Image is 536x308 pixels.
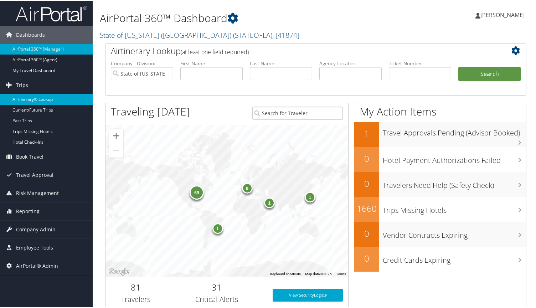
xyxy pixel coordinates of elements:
[171,294,262,304] h3: Critical Alerts
[354,103,526,118] h1: My Action Items
[354,252,379,264] h2: 0
[180,59,243,66] label: First Name:
[270,271,301,276] button: Keyboard shortcuts
[16,238,53,256] span: Employee Tools
[354,152,379,164] h2: 0
[233,30,272,39] span: ( STATEOFLA )
[16,184,59,201] span: Risk Management
[305,271,332,275] span: Map data ©2025
[354,177,379,189] h2: 0
[16,5,87,21] img: airportal-logo.png
[383,151,526,165] h3: Hotel Payment Authorizations Failed
[100,30,299,39] a: State of [US_STATE] ([GEOGRAPHIC_DATA])
[111,294,161,304] h3: Travelers
[109,143,123,157] button: Zoom out
[111,281,161,293] h2: 81
[242,182,252,192] div: 9
[354,221,526,246] a: 0Vendor Contracts Expiring
[250,59,312,66] label: Last Name:
[383,124,526,137] h3: Travel Approvals Pending (Advisor Booked)
[252,106,343,119] input: Search for Traveler
[354,146,526,171] a: 0Hotel Payment Authorizations Failed
[354,127,379,139] h2: 1
[304,191,315,202] div: 1
[354,196,526,221] a: 1660Trips Missing Hotels
[171,281,262,293] h2: 31
[383,176,526,190] h3: Travelers Need Help (Safety Check)
[16,165,53,183] span: Travel Approval
[16,76,28,93] span: Trips
[383,201,526,215] h3: Trips Missing Hotels
[100,10,388,25] h1: AirPortal 360™ Dashboard
[480,10,525,18] span: [PERSON_NAME]
[190,185,204,199] div: 69
[354,171,526,196] a: 0Travelers Need Help (Safety Check)
[16,220,56,238] span: Company Admin
[354,121,526,146] a: 1Travel Approvals Pending (Advisor Booked)
[354,246,526,271] a: 0Credit Cards Expiring
[389,59,451,66] label: Ticket Number:
[354,227,379,239] h2: 0
[107,267,131,276] a: Open this area in Google Maps (opens a new window)
[336,271,346,275] a: Terms (opens in new tab)
[272,30,299,39] span: , [ 41874 ]
[109,128,123,142] button: Zoom in
[111,103,190,118] h1: Traveling [DATE]
[181,47,249,55] span: (at least one field required)
[458,66,521,81] button: Search
[354,202,379,214] h2: 1660
[111,59,173,66] label: Company - Division:
[111,44,486,56] h2: Airtinerary Lookup
[264,197,274,207] div: 1
[212,222,223,233] div: 1
[107,267,131,276] img: Google
[319,59,382,66] label: Agency Locator:
[273,288,343,301] a: View SecurityLogic®
[383,251,526,265] h3: Credit Cards Expiring
[475,4,532,25] a: [PERSON_NAME]
[16,202,40,220] span: Reporting
[16,25,45,43] span: Dashboards
[16,256,58,274] span: AirPortal® Admin
[16,147,43,165] span: Book Travel
[383,226,526,240] h3: Vendor Contracts Expiring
